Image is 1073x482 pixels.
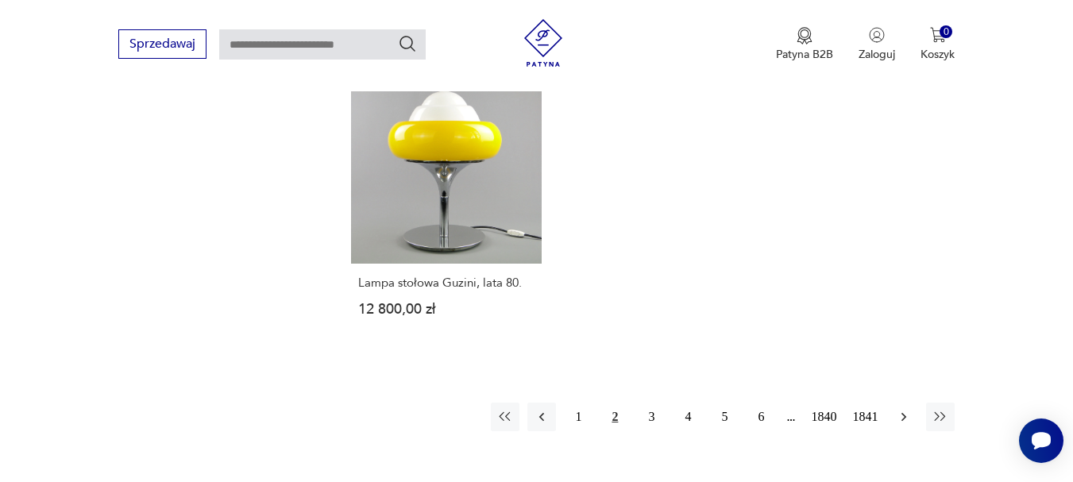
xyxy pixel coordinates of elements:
[118,40,206,51] a: Sprzedawaj
[930,27,946,43] img: Ikona koszyka
[776,27,833,62] button: Patyna B2B
[118,29,206,59] button: Sprzedawaj
[921,27,955,62] button: 0Koszyk
[869,27,885,43] img: Ikonka użytkownika
[600,403,629,431] button: 2
[358,276,535,290] h3: Lampa stołowa Guzini, lata 80.
[674,403,702,431] button: 4
[1019,418,1063,463] iframe: Smartsupp widget button
[848,403,882,431] button: 1841
[797,27,812,44] img: Ikona medalu
[859,47,895,62] p: Zaloguj
[747,403,775,431] button: 6
[564,403,592,431] button: 1
[637,403,666,431] button: 3
[710,403,739,431] button: 5
[776,27,833,62] a: Ikona medaluPatyna B2B
[351,72,542,346] a: Lampa stołowa Guzini, lata 80.Lampa stołowa Guzini, lata 80.12 800,00 zł
[807,403,840,431] button: 1840
[940,25,953,39] div: 0
[776,47,833,62] p: Patyna B2B
[921,47,955,62] p: Koszyk
[358,303,535,316] p: 12 800,00 zł
[398,34,417,53] button: Szukaj
[859,27,895,62] button: Zaloguj
[519,19,567,67] img: Patyna - sklep z meblami i dekoracjami vintage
